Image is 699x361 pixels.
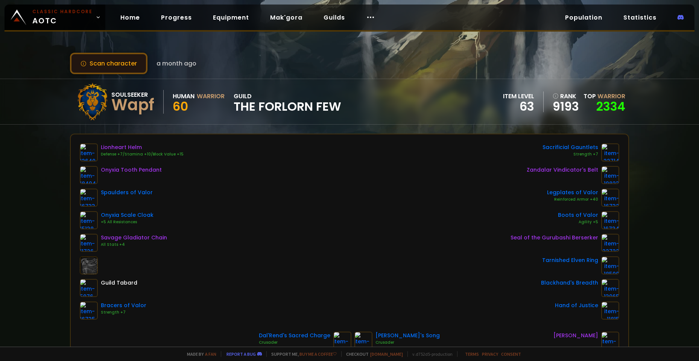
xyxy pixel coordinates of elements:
[375,340,440,346] div: Crusader
[32,8,93,15] small: Classic Hardcore
[370,351,403,357] a: [DOMAIN_NAME]
[542,256,598,264] div: Tarnished Elven Ring
[207,10,255,25] a: Equipment
[601,166,619,184] img: item-19823
[80,302,98,320] img: item-16735
[617,10,663,25] a: Statistics
[559,10,608,25] a: Population
[601,234,619,252] img: item-22722
[101,279,137,287] div: Guild Tabard
[318,10,351,25] a: Guilds
[111,99,154,111] div: Wapf
[601,302,619,320] img: item-11815
[155,10,198,25] a: Progress
[80,234,98,252] img: item-11726
[80,166,98,184] img: item-18404
[266,351,337,357] span: Support me,
[80,143,98,161] img: item-12640
[354,332,372,350] img: item-15806
[341,351,403,357] span: Checkout
[226,351,256,357] a: Report a bug
[501,351,521,357] a: Consent
[584,91,625,101] div: Top
[259,332,330,340] div: Dal'Rend's Sacred Charge
[553,101,579,112] a: 9193
[527,166,598,174] div: Zandalar Vindicator's Belt
[101,309,146,315] div: Strength +7
[553,332,598,340] div: [PERSON_NAME]
[597,92,625,101] span: Warrior
[173,91,195,101] div: Human
[601,256,619,274] img: item-18500
[205,351,216,357] a: a fan
[601,279,619,297] img: item-13965
[111,90,154,99] div: Soulseeker
[482,351,498,357] a: Privacy
[234,91,341,112] div: guild
[70,53,147,74] button: Scan character
[558,211,598,219] div: Boots of Valor
[503,91,534,101] div: item level
[541,279,598,287] div: Blackhand's Breadth
[173,98,188,115] span: 60
[80,189,98,207] img: item-16733
[182,351,216,357] span: Made by
[547,196,598,203] div: Reinforced Armor +40
[375,346,440,352] div: Sharpened +8
[596,98,625,115] a: 2334
[375,332,440,340] div: [PERSON_NAME]'s Song
[601,332,619,350] img: item-17069
[101,234,167,242] div: Savage Gladiator Chain
[259,340,330,346] div: Crusader
[101,151,184,157] div: Defense +7/Stamina +10/Block Value +15
[259,346,330,352] div: Sharpened +8
[601,211,619,229] img: item-16734
[80,211,98,229] img: item-15138
[101,219,153,225] div: +5 All Resistances
[101,166,162,174] div: Onyxia Tooth Pendant
[542,143,598,151] div: Sacrificial Gauntlets
[333,332,351,350] img: item-12940
[80,279,98,297] img: item-5976
[157,59,196,68] span: a month ago
[5,5,105,30] a: Classic HardcoreAOTC
[101,189,153,196] div: Spaulders of Valor
[601,189,619,207] img: item-16732
[234,101,341,112] span: The Forlorn Few
[264,10,308,25] a: Mak'gora
[465,351,479,357] a: Terms
[558,219,598,225] div: Agility +5
[503,101,534,112] div: 63
[547,189,598,196] div: Legplates of Valor
[542,151,598,157] div: Strength +7
[101,143,184,151] div: Lionheart Helm
[114,10,146,25] a: Home
[101,211,153,219] div: Onyxia Scale Cloak
[101,302,146,309] div: Bracers of Valor
[553,91,579,101] div: rank
[555,302,598,309] div: Hand of Justice
[601,143,619,161] img: item-22714
[32,8,93,26] span: AOTC
[101,242,167,248] div: All Stats +4
[197,91,225,101] div: Warrior
[511,234,598,242] div: Seal of the Gurubashi Berserker
[299,351,337,357] a: Buy me a coffee
[407,351,453,357] span: v. d752d5 - production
